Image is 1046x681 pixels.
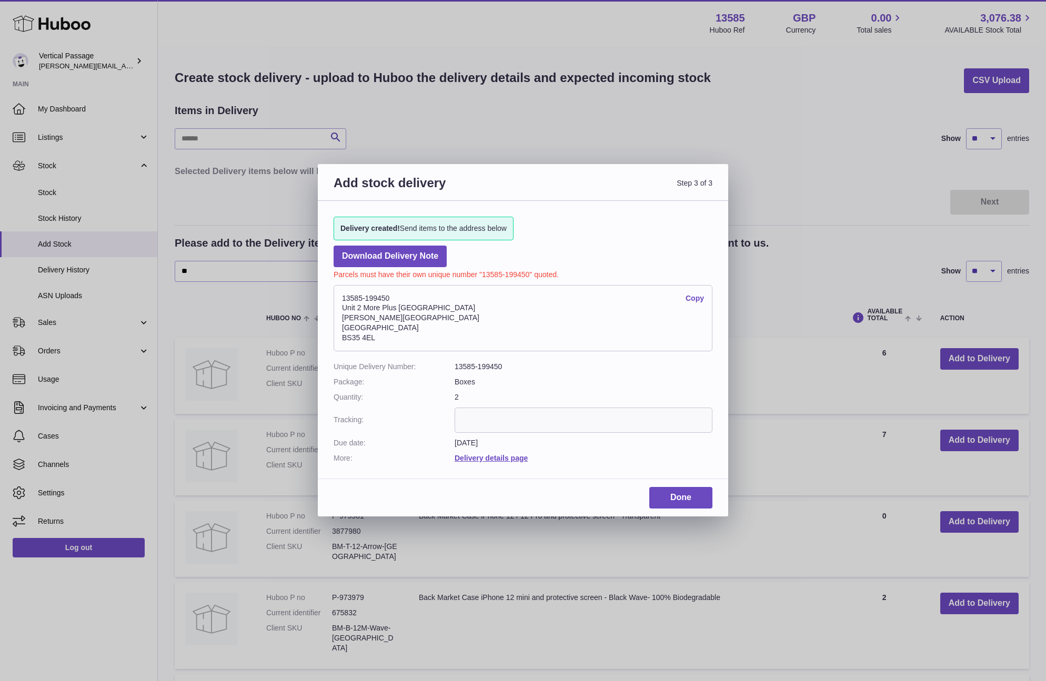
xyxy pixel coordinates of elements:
dt: Package: [334,377,455,387]
a: Copy [686,293,704,303]
a: Delivery details page [455,454,528,462]
a: Download Delivery Note [334,246,447,267]
address: 13585-199450 Unit 2 More Plus [GEOGRAPHIC_DATA] [PERSON_NAME][GEOGRAPHIC_DATA] [GEOGRAPHIC_DATA] ... [334,285,712,351]
dt: Tracking: [334,408,455,433]
dd: Boxes [455,377,712,387]
dd: 2 [455,392,712,402]
p: Parcels must have their own unique number "13585-199450" quoted. [334,267,712,280]
dt: More: [334,453,455,463]
dd: [DATE] [455,438,712,448]
dt: Unique Delivery Number: [334,362,455,372]
strong: Delivery created! [340,224,400,232]
a: Done [649,487,712,509]
span: Send items to the address below [340,223,507,233]
dt: Quantity: [334,392,455,402]
span: Step 3 of 3 [523,175,712,204]
h3: Add stock delivery [334,175,523,204]
dd: 13585-199450 [455,362,712,372]
dt: Due date: [334,438,455,448]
